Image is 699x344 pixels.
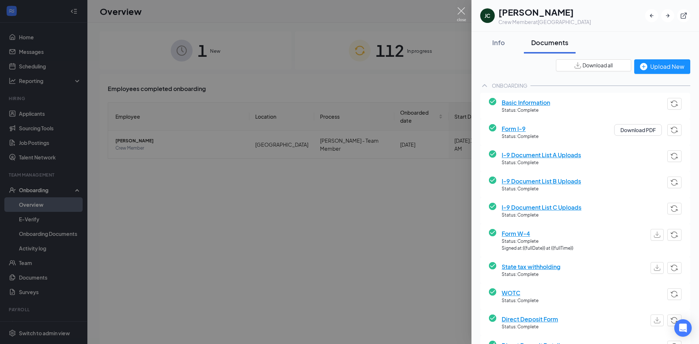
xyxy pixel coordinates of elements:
span: WOTC [502,288,538,297]
svg: ArrowRight [664,12,671,19]
span: Form W-4 [502,229,573,238]
span: Direct Deposit Form [502,315,558,324]
div: ONBOARDING [492,82,528,89]
span: Status: Complete [502,271,560,278]
span: I-9 Document List A Uploads [502,150,581,159]
button: ArrowRight [661,9,674,22]
button: Upload New [634,59,690,74]
span: Status: Complete [502,186,581,193]
button: Download PDF [614,124,662,136]
div: Crew Member at [GEOGRAPHIC_DATA] [498,18,591,25]
span: Status: Complete [502,297,538,304]
span: Basic Information [502,98,550,107]
h1: [PERSON_NAME] [498,6,591,18]
span: Download all [582,62,613,69]
span: Status: Complete [502,238,573,245]
span: I-9 Document List B Uploads [502,177,581,186]
span: State tax withholding [502,262,560,271]
span: Status: Complete [502,107,550,114]
svg: ExternalLink [680,12,687,19]
span: Signed at: {{fullDate}} at {{fullTime}} [502,245,573,252]
div: Upload New [640,62,684,71]
span: I-9 Document List C Uploads [502,203,581,212]
div: Info [487,38,509,47]
span: Status: Complete [502,212,581,219]
svg: ChevronUp [480,81,489,90]
span: Form I-9 [502,124,538,133]
button: Download all [556,59,631,71]
div: Documents [531,38,568,47]
button: ArrowLeftNew [645,9,658,22]
span: Status: Complete [502,324,558,331]
button: ExternalLink [677,9,690,22]
div: Open Intercom Messenger [674,319,692,337]
span: Status: Complete [502,159,581,166]
div: JC [485,12,490,19]
svg: ArrowLeftNew [648,12,655,19]
span: Status: Complete [502,133,538,140]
